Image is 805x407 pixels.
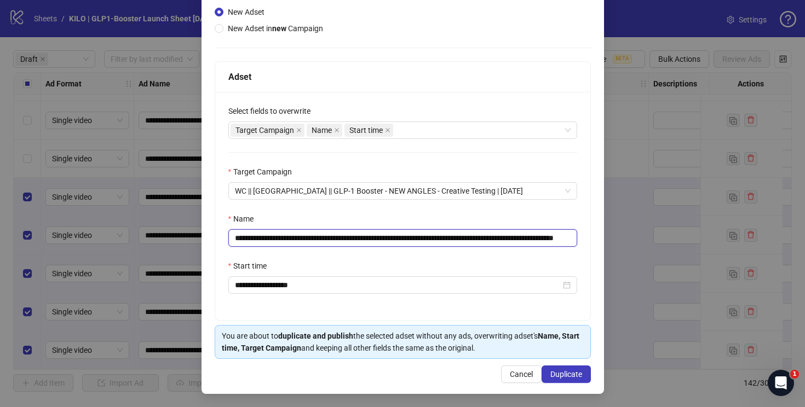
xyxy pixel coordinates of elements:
[312,124,332,136] span: Name
[790,370,799,379] span: 1
[278,332,353,340] strong: duplicate and publish
[228,70,577,84] div: Adset
[228,229,577,247] input: Name
[228,166,299,178] label: Target Campaign
[349,124,383,136] span: Start time
[228,260,274,272] label: Start time
[228,24,323,33] span: New Adset in Campaign
[235,279,561,291] input: Start time
[235,183,571,199] span: WC || US || GLP-1 Booster - NEW ANGLES - Creative Testing | 29/05/2025
[385,127,390,133] span: close
[550,370,582,379] span: Duplicate
[344,124,393,137] span: Start time
[501,365,542,383] button: Cancel
[510,370,533,379] span: Cancel
[272,24,286,33] strong: new
[235,124,294,136] span: Target Campaign
[228,8,264,16] span: New Adset
[542,365,591,383] button: Duplicate
[768,370,794,396] iframe: Intercom live chat
[222,332,579,352] strong: Name, Start time, Target Campaign
[228,105,318,117] label: Select fields to overwrite
[228,213,261,225] label: Name
[231,124,304,137] span: Target Campaign
[334,127,340,133] span: close
[222,330,584,354] div: You are about to the selected adset without any ads, overwriting adset's and keeping all other fi...
[307,124,342,137] span: Name
[296,127,302,133] span: close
